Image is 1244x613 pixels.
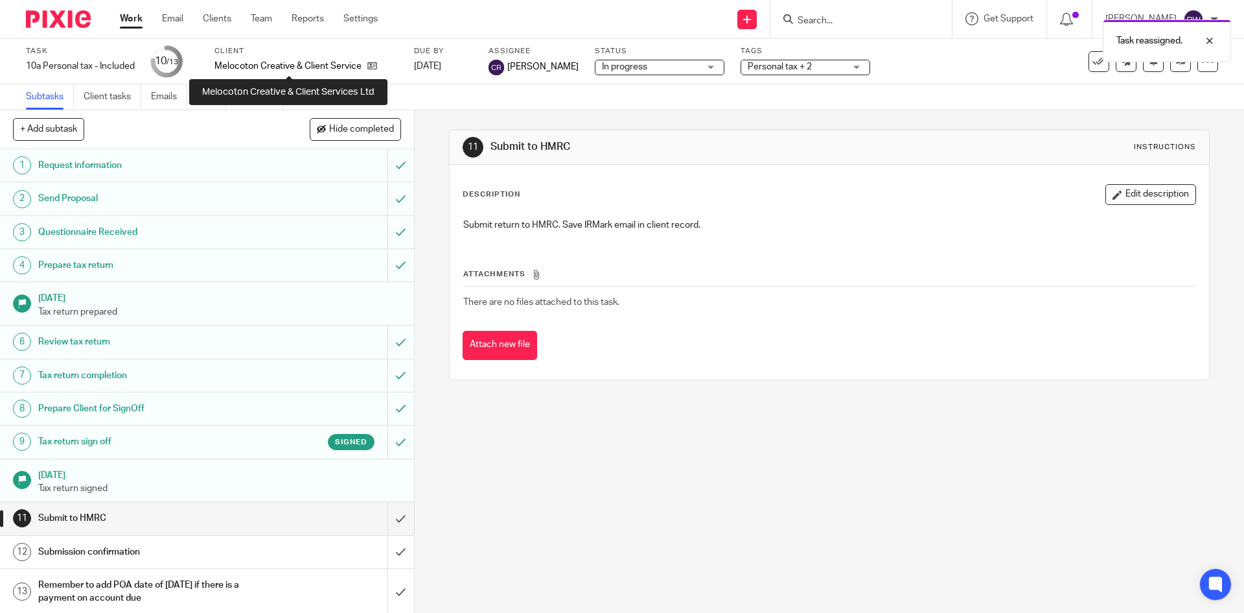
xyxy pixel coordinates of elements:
[13,190,31,208] div: 2
[293,84,343,110] a: Audit logs
[203,12,231,25] a: Clients
[13,333,31,351] div: 6
[38,366,262,385] h1: Tax return completion
[38,222,262,242] h1: Questionnaire Received
[602,62,647,71] span: In progress
[748,62,812,71] span: Personal tax + 2
[1134,142,1196,152] div: Instructions
[1116,34,1182,47] p: Task reassigned.
[38,189,262,208] h1: Send Proposal
[26,60,135,73] div: 10a Personal tax - Included
[463,219,1195,232] p: Submit return to HMRC. Save IRMark email in client record.
[13,509,31,527] div: 11
[489,60,504,75] img: svg%3E
[414,46,472,56] label: Due by
[162,12,183,25] a: Email
[463,298,619,307] span: There are no files attached to this task.
[38,256,262,275] h1: Prepare tax return
[84,84,141,110] a: Client tasks
[38,432,262,451] h1: Tax return sign off
[595,46,724,56] label: Status
[38,542,262,562] h1: Submission confirmation
[329,125,394,135] span: Hide completed
[38,482,401,495] p: Tax return signed
[335,437,367,448] span: Signed
[38,332,262,352] h1: Review tax return
[343,12,378,25] a: Settings
[13,118,84,140] button: + Add subtask
[155,54,178,69] div: 10
[38,289,401,305] h1: [DATE]
[151,84,187,110] a: Emails
[1183,9,1204,30] img: svg%3E
[26,10,91,28] img: Pixie
[490,140,857,154] h1: Submit to HMRC
[13,400,31,418] div: 8
[507,60,579,73] span: [PERSON_NAME]
[463,189,520,200] p: Description
[38,306,401,319] p: Tax return prepared
[167,58,178,66] small: /13
[13,223,31,241] div: 3
[214,60,361,73] p: Melocoton Creative & Client Services Ltd
[26,84,74,110] a: Subtasks
[236,84,283,110] a: Notes (0)
[463,270,525,278] span: Attachments
[13,583,31,601] div: 13
[13,543,31,561] div: 12
[38,575,262,608] h1: Remember to add POA date of [DATE] if there is a payment on account due
[26,46,135,56] label: Task
[38,509,262,528] h1: Submit to HMRC
[13,433,31,451] div: 9
[120,12,143,25] a: Work
[463,137,483,158] div: 11
[38,156,262,175] h1: Request information
[38,466,401,482] h1: [DATE]
[38,399,262,418] h1: Prepare Client for SignOff
[414,62,441,71] span: [DATE]
[13,156,31,174] div: 1
[197,84,226,110] a: Files
[463,331,537,360] button: Attach new file
[489,46,579,56] label: Assignee
[13,367,31,385] div: 7
[214,46,398,56] label: Client
[13,256,31,274] div: 4
[292,12,324,25] a: Reports
[1105,184,1196,205] button: Edit description
[251,12,272,25] a: Team
[310,118,401,140] button: Hide completed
